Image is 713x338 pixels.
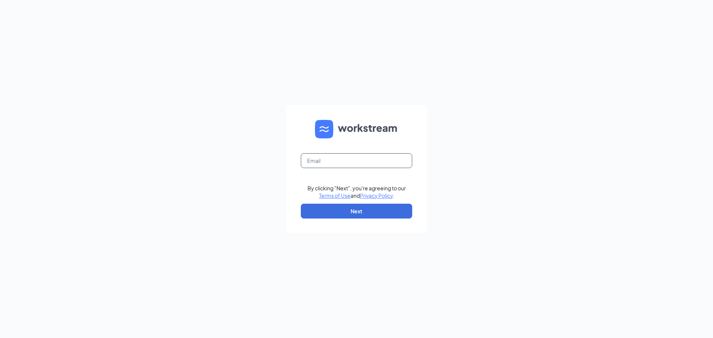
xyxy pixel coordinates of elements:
[315,120,398,138] img: WS logo and Workstream text
[301,204,412,219] button: Next
[301,153,412,168] input: Email
[360,192,393,199] a: Privacy Policy
[319,192,351,199] a: Terms of Use
[307,184,406,199] div: By clicking "Next", you're agreeing to our and .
